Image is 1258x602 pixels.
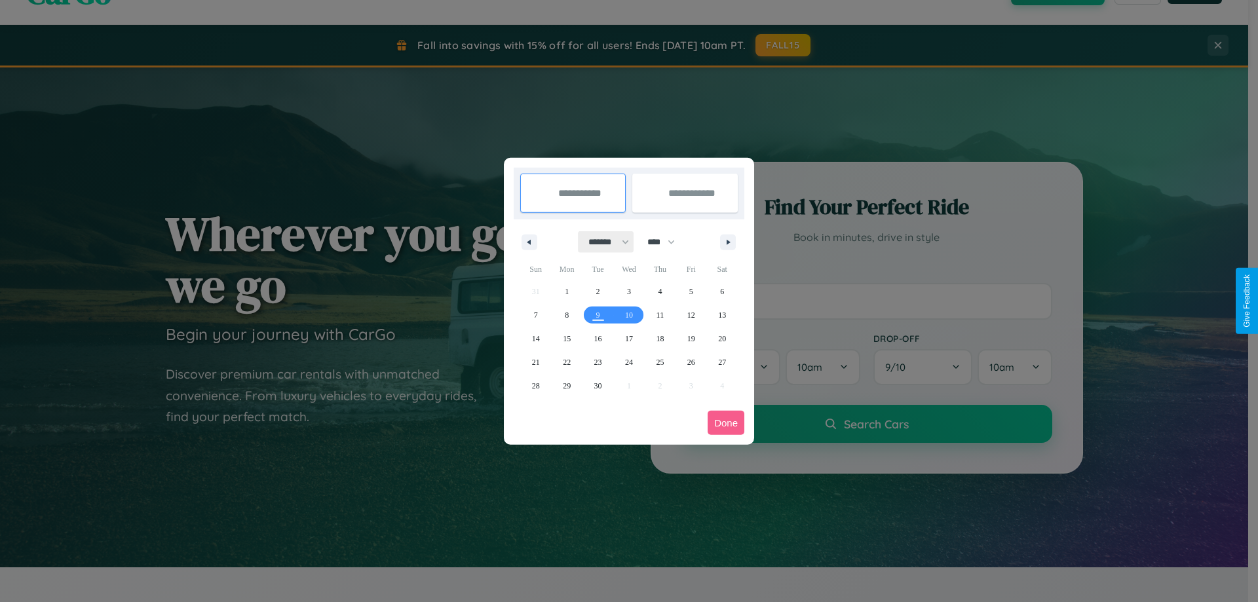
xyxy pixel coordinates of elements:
[534,303,538,327] span: 7
[594,327,602,350] span: 16
[707,259,738,280] span: Sat
[718,303,726,327] span: 13
[645,303,676,327] button: 11
[657,303,664,327] span: 11
[582,280,613,303] button: 2
[645,327,676,350] button: 18
[676,327,706,350] button: 19
[551,327,582,350] button: 15
[520,374,551,398] button: 28
[707,303,738,327] button: 13
[1242,274,1251,328] div: Give Feedback
[707,327,738,350] button: 20
[613,350,644,374] button: 24
[627,280,631,303] span: 3
[594,350,602,374] span: 23
[625,350,633,374] span: 24
[676,280,706,303] button: 5
[645,280,676,303] button: 4
[596,303,600,327] span: 9
[520,350,551,374] button: 21
[718,350,726,374] span: 27
[582,374,613,398] button: 30
[551,374,582,398] button: 29
[613,327,644,350] button: 17
[707,280,738,303] button: 6
[582,350,613,374] button: 23
[718,327,726,350] span: 20
[707,350,738,374] button: 27
[565,280,569,303] span: 1
[720,280,724,303] span: 6
[625,303,633,327] span: 10
[676,303,706,327] button: 12
[613,303,644,327] button: 10
[563,327,571,350] span: 15
[676,259,706,280] span: Fri
[520,303,551,327] button: 7
[582,303,613,327] button: 9
[532,374,540,398] span: 28
[532,327,540,350] span: 14
[625,327,633,350] span: 17
[613,259,644,280] span: Wed
[656,350,664,374] span: 25
[687,327,695,350] span: 19
[676,350,706,374] button: 26
[563,374,571,398] span: 29
[708,411,744,435] button: Done
[551,280,582,303] button: 1
[565,303,569,327] span: 8
[689,280,693,303] span: 5
[596,280,600,303] span: 2
[551,259,582,280] span: Mon
[687,350,695,374] span: 26
[520,327,551,350] button: 14
[532,350,540,374] span: 21
[645,350,676,374] button: 25
[551,350,582,374] button: 22
[656,327,664,350] span: 18
[645,259,676,280] span: Thu
[551,303,582,327] button: 8
[687,303,695,327] span: 12
[658,280,662,303] span: 4
[582,259,613,280] span: Tue
[582,327,613,350] button: 16
[613,280,644,303] button: 3
[563,350,571,374] span: 22
[594,374,602,398] span: 30
[520,259,551,280] span: Sun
